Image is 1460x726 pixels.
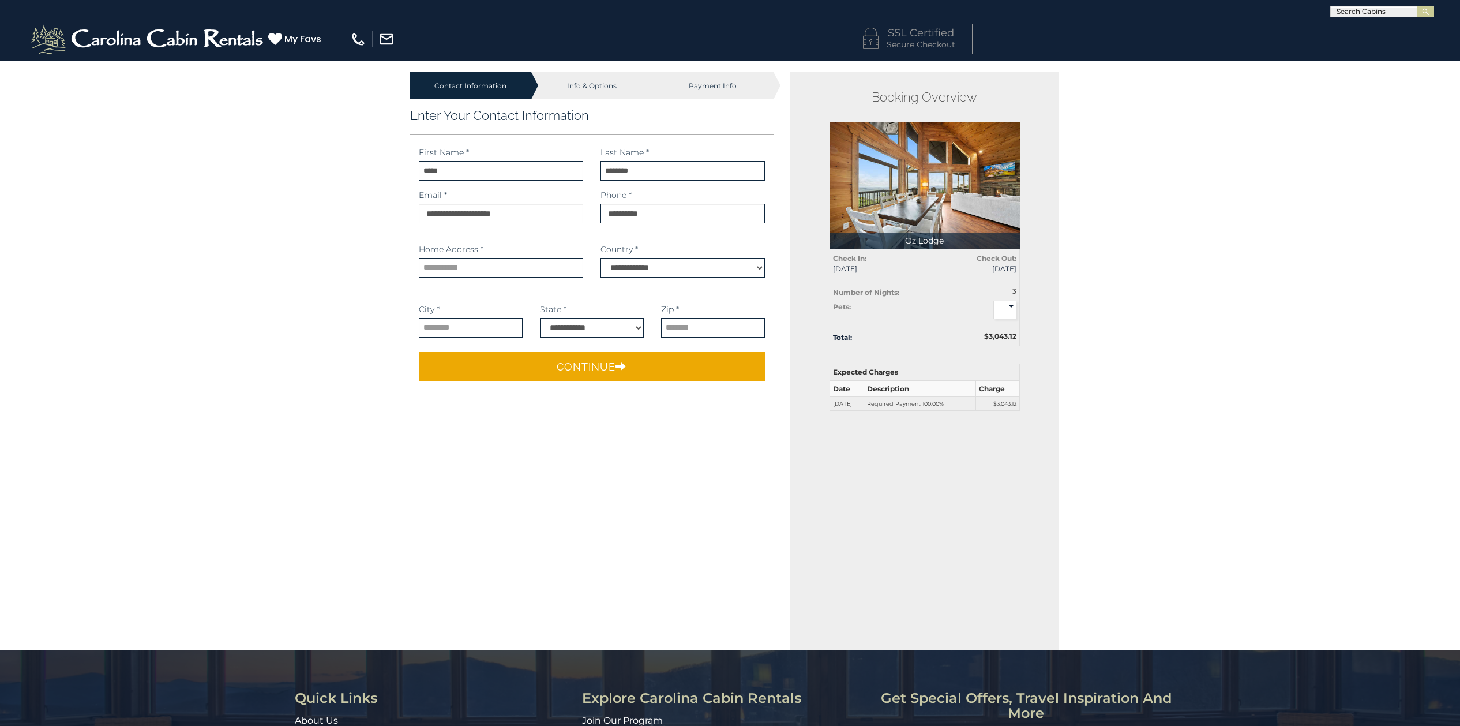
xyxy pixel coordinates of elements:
img: LOCKICON1.png [863,28,879,49]
span: [DATE] [933,264,1016,274]
h3: Explore Carolina Cabin Rentals [582,691,869,706]
td: Required Payment 100.00% [864,396,976,411]
strong: Number of Nights: [833,288,899,297]
label: Phone * [600,189,632,201]
label: Zip * [661,304,679,315]
label: Last Name * [600,147,649,158]
img: 1755888806_thumbnail.jpeg [830,122,1020,249]
strong: Check Out: [977,254,1016,263]
th: Charge [976,380,1020,397]
h3: Enter Your Contact Information [410,108,774,123]
label: First Name * [419,147,469,158]
img: phone-regular-white.png [350,31,366,47]
div: 3 [967,286,1016,296]
img: mail-regular-white.png [378,31,395,47]
span: [DATE] [833,264,916,274]
th: Expected Charges [830,364,1019,380]
td: $3,043.12 [976,396,1020,411]
h3: Quick Links [295,691,573,706]
h2: Booking Overview [830,89,1020,104]
span: My Favs [284,32,321,46]
a: My Favs [268,32,324,47]
label: State * [540,304,566,315]
p: Secure Checkout [863,39,963,50]
td: [DATE] [830,396,864,411]
p: Oz Lodge [830,233,1020,249]
h3: Get special offers, travel inspiration and more [878,691,1174,721]
button: Continue [419,352,765,381]
th: Date [830,380,864,397]
strong: Check In: [833,254,866,263]
a: Join Our Program [582,715,663,726]
strong: Pets: [833,302,851,311]
th: Description [864,380,976,397]
label: Country * [600,244,638,255]
img: White-1-2.png [29,22,268,57]
div: $3,043.12 [925,331,1025,341]
label: Email * [419,189,447,201]
a: About Us [295,715,338,726]
h4: SSL Certified [863,28,963,39]
strong: Total: [833,333,852,342]
label: Home Address * [419,244,483,255]
label: City * [419,304,440,315]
